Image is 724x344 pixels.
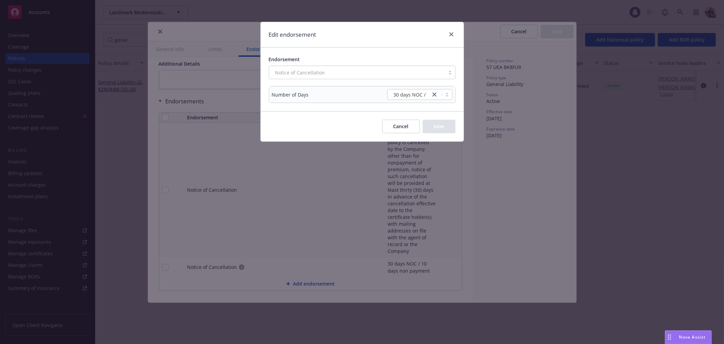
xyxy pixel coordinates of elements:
div: Number of Days [272,91,309,98]
h1: Edit endorsement [269,30,316,39]
div: Drag to move [665,331,674,344]
span: Nova Assist [679,334,706,340]
a: close [430,90,439,99]
a: close [447,30,456,38]
span: 30 days NOC / 10 days non payment [391,91,427,98]
button: Nova Assist [665,330,712,344]
button: Cancel [382,120,420,133]
span: 30 days NOC / 10 days non payment [394,91,462,98]
span: Endorsement [269,56,300,63]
